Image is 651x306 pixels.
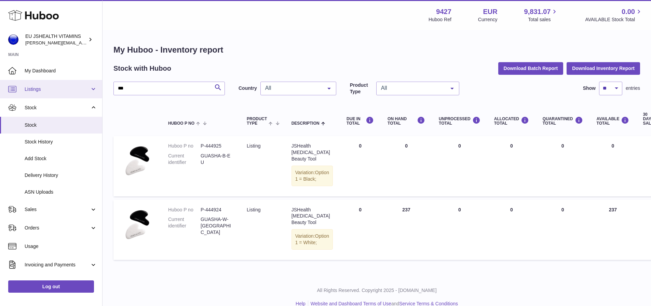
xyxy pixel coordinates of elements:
img: product image [120,207,154,242]
td: 0 [340,136,381,196]
a: Log out [8,280,94,293]
div: ON HAND Total [388,116,425,126]
td: 0 [340,200,381,260]
dt: Current identifier [168,216,201,236]
span: Product Type [247,117,267,126]
div: DUE IN TOTAL [347,116,374,126]
a: 0.00 AVAILABLE Stock Total [585,7,643,23]
div: Variation: [291,166,333,186]
span: Orders [25,225,90,231]
span: Total sales [528,16,558,23]
span: entries [626,85,640,92]
div: Variation: [291,229,333,250]
a: 9,831.07 Total sales [524,7,559,23]
span: 0.00 [622,7,635,16]
span: Option 1 = Black; [295,170,329,182]
dd: P-444924 [201,207,233,213]
td: 0 [487,136,536,196]
label: Product Type [350,82,373,95]
span: ASN Uploads [25,189,97,195]
span: Huboo P no [168,121,194,126]
h2: Stock with Huboo [113,64,171,73]
img: laura@jessicasepel.com [8,34,18,45]
span: My Dashboard [25,68,97,74]
span: 0 [561,143,564,149]
td: 0 [432,200,487,260]
td: 0 [432,136,487,196]
span: listing [247,207,260,212]
span: All [379,85,445,92]
span: 0 [561,207,564,212]
td: 237 [590,200,636,260]
label: Show [583,85,596,92]
span: Description [291,121,320,126]
span: Sales [25,206,90,213]
label: Country [239,85,257,92]
span: Stock [25,105,90,111]
strong: EUR [483,7,497,16]
dt: Huboo P no [168,143,201,149]
div: EU JSHEALTH VITAMINS [25,33,87,46]
span: Usage [25,243,97,250]
img: product image [120,143,154,178]
dd: GUASHA-W-[GEOGRAPHIC_DATA] [201,216,233,236]
div: AVAILABLE Total [597,116,629,126]
span: All [263,85,322,92]
p: All Rights Reserved. Copyright 2025 - [DOMAIN_NAME] [108,287,646,294]
dt: Huboo P no [168,207,201,213]
div: Huboo Ref [429,16,451,23]
div: QUARANTINED Total [543,116,583,126]
button: Download Inventory Report [567,62,640,74]
dt: Current identifier [168,153,201,166]
span: [PERSON_NAME][EMAIL_ADDRESS][DOMAIN_NAME] [25,40,137,45]
span: listing [247,143,260,149]
button: Download Batch Report [498,62,564,74]
td: 0 [381,136,432,196]
div: JSHealth [MEDICAL_DATA] Beauty Tool [291,207,333,226]
span: Stock [25,122,97,128]
span: Add Stock [25,155,97,162]
span: Listings [25,86,90,93]
dd: GUASHA-B-EU [201,153,233,166]
div: ALLOCATED Total [494,116,529,126]
div: Currency [478,16,498,23]
span: Stock History [25,139,97,145]
span: Invoicing and Payments [25,262,90,268]
td: 0 [590,136,636,196]
span: AVAILABLE Stock Total [585,16,643,23]
div: JSHealth [MEDICAL_DATA] Beauty Tool [291,143,333,162]
span: 9,831.07 [524,7,551,16]
h1: My Huboo - Inventory report [113,44,640,55]
strong: 9427 [436,7,451,16]
td: 237 [381,200,432,260]
div: UNPROCESSED Total [439,116,480,126]
span: Delivery History [25,172,97,179]
dd: P-444925 [201,143,233,149]
td: 0 [487,200,536,260]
